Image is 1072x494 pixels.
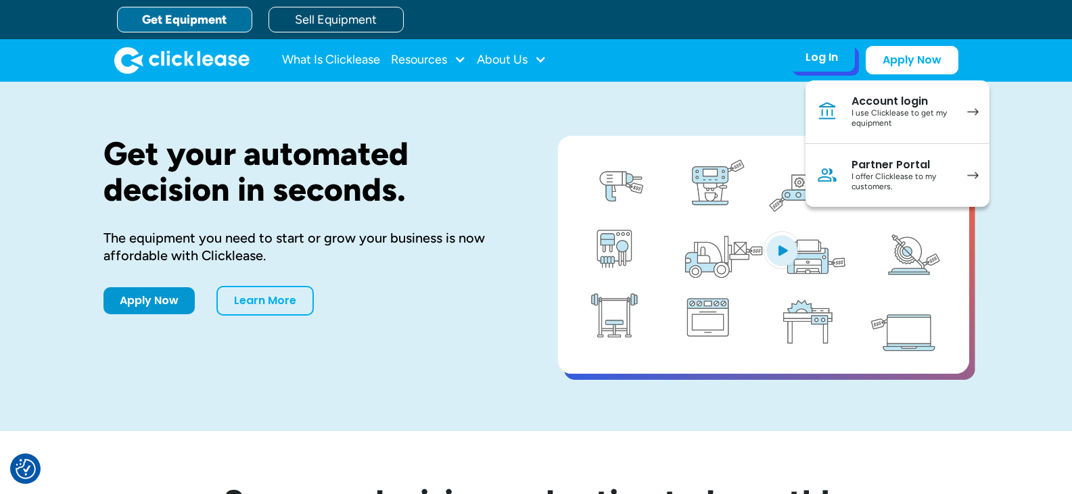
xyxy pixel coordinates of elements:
div: About Us [477,47,546,74]
nav: Log In [806,80,989,207]
a: open lightbox [558,136,969,374]
a: home [114,47,250,74]
a: Learn More [216,286,314,316]
a: Get Equipment [117,7,252,32]
a: Account loginI use Clicklease to get my equipment [806,80,989,144]
a: Sell Equipment [269,7,404,32]
a: What Is Clicklease [282,47,380,74]
div: The equipment you need to start or grow your business is now affordable with Clicklease. [103,229,515,264]
a: Apply Now [866,46,958,74]
div: I offer Clicklease to my customers. [852,172,954,193]
img: Person icon [816,164,838,186]
img: Revisit consent button [16,459,36,479]
h1: Get your automated decision in seconds. [103,136,515,207]
div: Account login [852,95,954,108]
div: Resources [391,47,466,74]
img: Clicklease logo [114,47,250,74]
img: Bank icon [816,101,838,122]
a: Partner PortalI offer Clicklease to my customers. [806,144,989,207]
div: Log In [806,51,838,64]
img: arrow [967,108,979,116]
img: arrow [967,172,979,179]
a: Apply Now [103,287,195,314]
img: Blue play button logo on a light blue circular background [764,231,800,269]
button: Consent Preferences [16,459,36,479]
div: Partner Portal [852,158,954,172]
div: I use Clicklease to get my equipment [852,108,954,129]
